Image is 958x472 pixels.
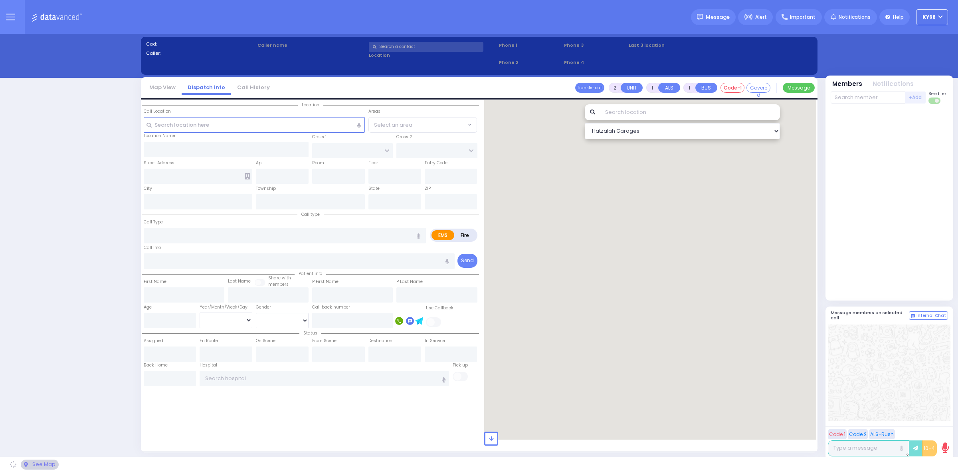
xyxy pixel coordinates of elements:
label: From Scene [312,338,336,344]
small: Share with [268,275,291,281]
button: BUS [695,83,717,93]
label: Call Type [144,219,163,225]
label: Age [144,304,152,311]
label: ZIP [425,185,431,192]
span: Notifications [839,14,871,21]
input: Search location [600,104,780,120]
label: Entry Code [425,160,447,166]
button: ALS [658,83,680,93]
label: Call Location [144,108,171,115]
label: Location [369,52,496,59]
span: ky68 [922,14,936,21]
label: Pick up [453,362,468,368]
label: Call back number [312,304,350,311]
label: Hospital [200,362,217,368]
button: Message [783,83,815,93]
label: Gender [256,304,271,311]
span: Phone 1 [499,42,561,49]
label: Caller: [146,50,255,57]
span: Select an area [374,121,412,129]
span: Other building occupants [245,173,250,179]
label: Street Address [144,160,174,166]
label: Back Home [144,362,168,368]
span: Patient info [295,271,326,277]
span: Phone 3 [564,42,626,49]
span: Status [299,330,321,336]
button: Internal Chat [909,311,948,320]
img: comment-alt.png [911,314,915,318]
label: Destination [368,338,392,344]
button: Code 1 [828,429,847,439]
div: Year/Month/Week/Day [200,304,252,311]
span: Call type [297,211,324,217]
label: Township [256,185,276,192]
button: ALS-Rush [869,429,895,439]
span: Important [790,14,815,21]
label: Caller name [257,42,366,49]
label: EMS [431,230,455,240]
button: UNIT [621,83,643,93]
label: Cad: [146,41,255,48]
div: See map [21,460,58,470]
a: Map View [143,84,182,91]
img: Logo [32,12,85,22]
label: Areas [368,108,380,115]
label: En Route [200,338,218,344]
span: Phone 2 [499,59,561,66]
label: City [144,185,152,192]
label: In Service [425,338,445,344]
button: Code-1 [720,83,744,93]
button: Members [832,80,862,89]
span: Send text [928,91,948,97]
label: Cross 1 [312,134,327,140]
img: message.svg [697,14,703,20]
input: Search member [831,92,905,104]
label: Turn off text [928,97,941,105]
button: Notifications [873,80,914,89]
label: Location Name [144,133,175,139]
label: First Name [144,279,166,285]
h5: Message members on selected call [831,310,909,321]
label: Use Callback [426,305,453,311]
span: Message [706,13,730,21]
label: Floor [368,160,378,166]
label: State [368,185,380,192]
a: Dispatch info [182,84,231,91]
span: Help [893,14,904,21]
button: Transfer call [575,83,604,93]
span: Location [298,102,323,108]
button: ky68 [916,9,948,25]
label: Room [312,160,324,166]
label: P First Name [312,279,338,285]
label: On Scene [256,338,275,344]
input: Search location here [144,117,365,132]
label: Apt [256,160,263,166]
label: Call Info [144,245,161,251]
label: Last Name [228,278,251,285]
button: Code 2 [848,429,868,439]
label: Assigned [144,338,163,344]
span: members [268,281,289,287]
label: Fire [454,230,476,240]
button: Covered [746,83,770,93]
label: Last 3 location [629,42,720,49]
input: Search hospital [200,371,449,386]
input: Search a contact [369,42,483,52]
label: Cross 2 [396,134,412,140]
span: Internal Chat [916,313,946,319]
a: Call History [231,84,276,91]
span: Phone 4 [564,59,626,66]
button: Send [457,254,477,268]
label: P Last Name [396,279,423,285]
span: Alert [755,14,767,21]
